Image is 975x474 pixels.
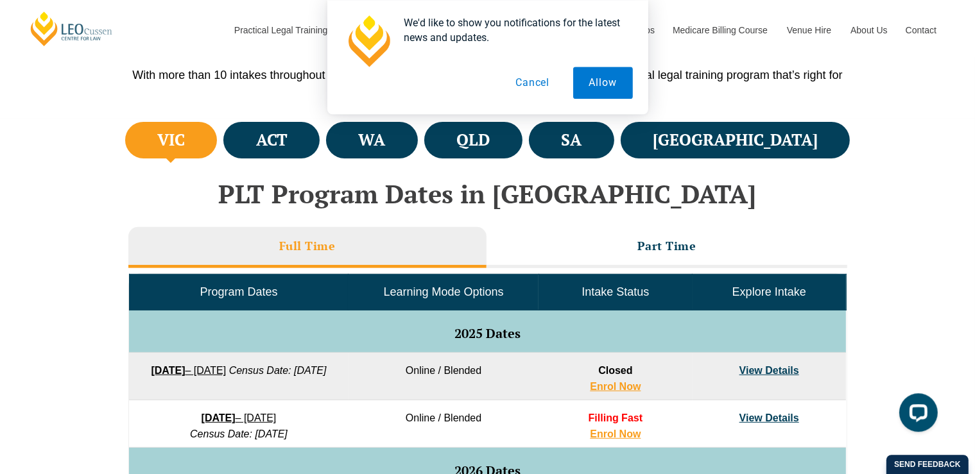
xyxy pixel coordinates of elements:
td: Online / Blended [349,400,539,448]
img: notification icon [343,15,394,67]
h2: PLT Program Dates in [GEOGRAPHIC_DATA] [122,180,854,208]
a: [DATE]– [DATE] [202,412,277,423]
em: Census Date: [DATE] [229,365,327,376]
button: Cancel [499,67,565,99]
h4: WA [359,130,386,151]
iframe: LiveChat chat widget [889,388,943,442]
span: 2025 Dates [454,325,521,342]
td: Online / Blended [349,353,539,400]
span: Intake Status [582,285,649,298]
a: [DATE]– [DATE] [151,365,226,376]
a: Enrol Now [590,381,641,392]
h4: SA [561,130,582,151]
a: View Details [739,365,799,376]
div: We'd like to show you notifications for the latest news and updates. [394,15,633,45]
strong: [DATE] [151,365,185,376]
span: Learning Mode Options [384,285,504,298]
h4: VIC [157,130,185,151]
h4: ACT [256,130,288,151]
em: Census Date: [DATE] [190,428,288,439]
h3: Full Time [279,239,336,253]
h3: Part Time [637,239,696,253]
strong: [DATE] [202,412,236,423]
span: Filling Fast [589,412,643,423]
h4: [GEOGRAPHIC_DATA] [653,130,818,151]
button: Allow [573,67,633,99]
span: Closed [598,365,632,376]
h4: QLD [456,130,490,151]
a: View Details [739,412,799,423]
a: Enrol Now [590,428,641,439]
span: Program Dates [200,285,277,298]
span: Explore Intake [732,285,806,298]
